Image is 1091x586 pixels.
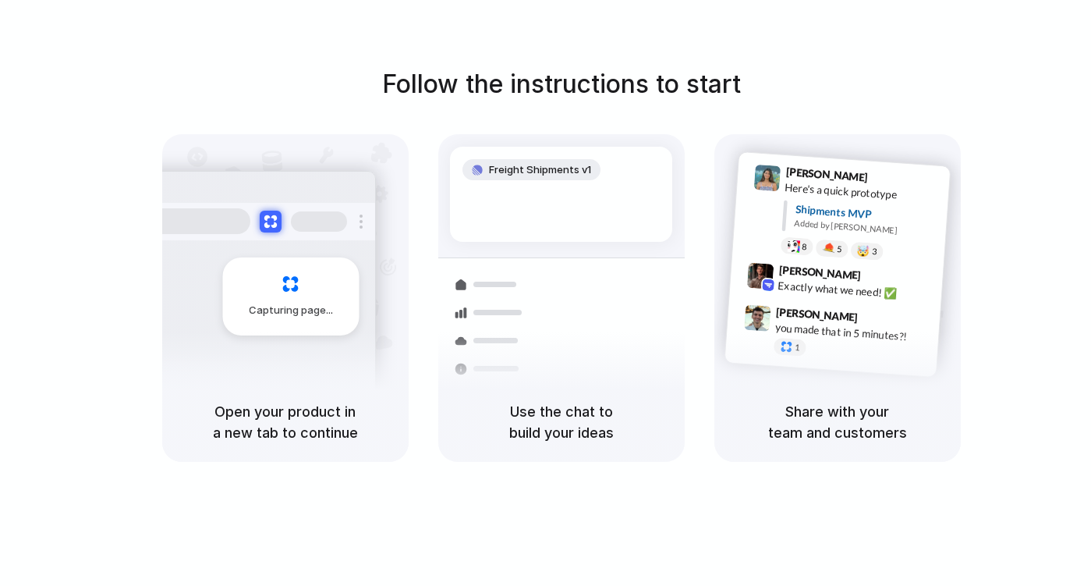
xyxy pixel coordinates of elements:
span: 3 [871,247,877,256]
span: Capturing page [249,303,335,318]
span: 5 [836,245,841,254]
span: 9:42 AM [865,268,897,287]
span: Freight Shipments v1 [489,162,591,178]
h5: Use the chat to build your ideas [457,401,666,443]
h1: Follow the instructions to start [382,66,741,103]
div: Added by [PERSON_NAME] [794,217,937,240]
span: 9:47 AM [863,311,894,329]
span: [PERSON_NAME] [775,304,858,326]
span: 1 [794,343,799,352]
span: 9:41 AM [872,171,904,190]
div: 🤯 [856,245,870,257]
div: you made that in 5 minutes?! [774,319,930,346]
div: Here's a quick prototype [784,179,940,206]
h5: Open your product in a new tab to continue [181,401,390,443]
span: 8 [801,243,806,251]
div: Exactly what we need! ✅ [778,277,933,304]
span: [PERSON_NAME] [778,261,861,284]
h5: Share with your team and customers [733,401,942,443]
div: Shipments MVP [795,201,939,227]
span: [PERSON_NAME] [785,163,868,186]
